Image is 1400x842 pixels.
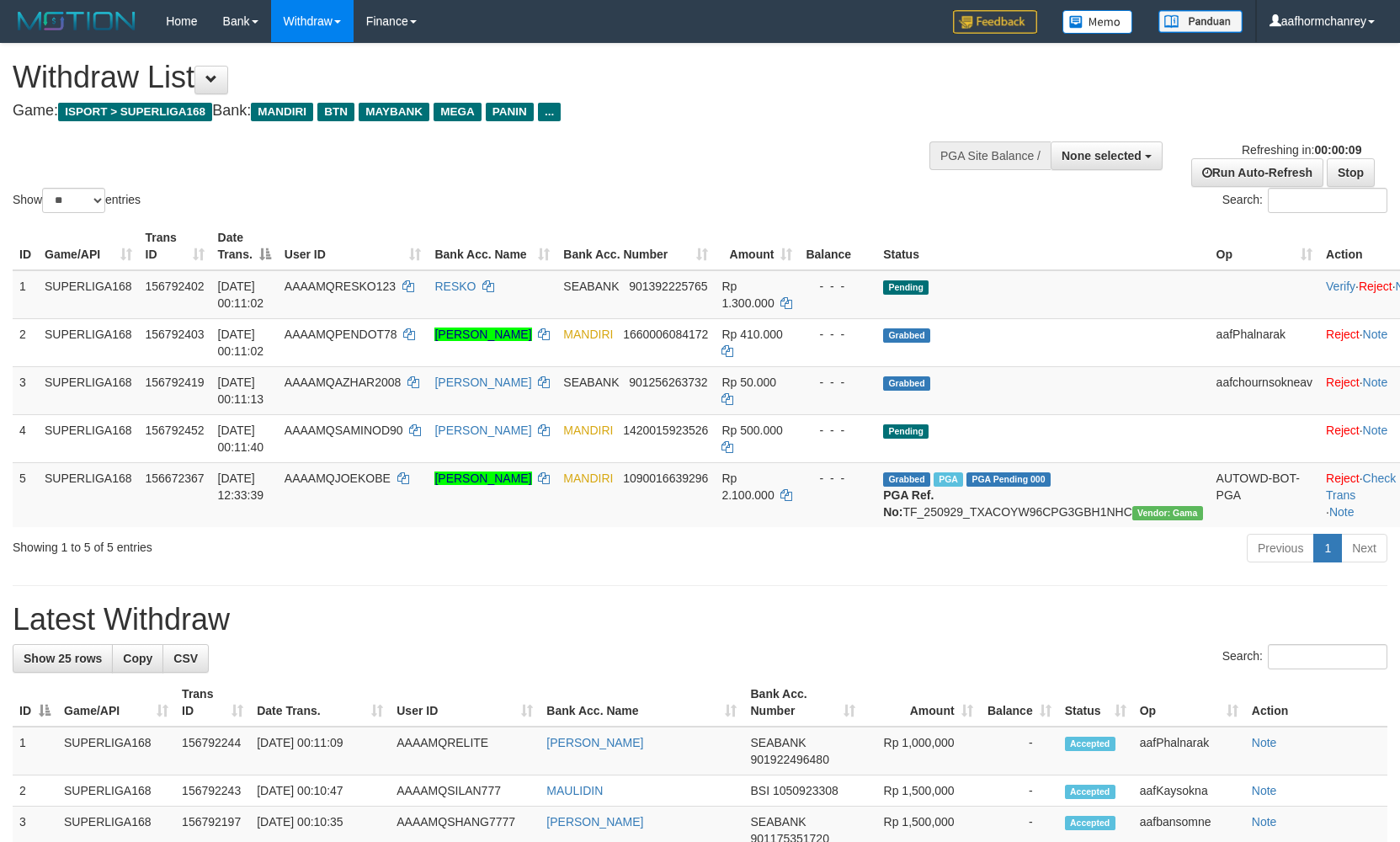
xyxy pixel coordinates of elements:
[1062,10,1133,34] img: Button%20Memo.svg
[1326,472,1396,502] a: Check Trans
[743,679,861,727] th: Bank Acc. Number: activate to sort column ascending
[24,652,102,665] span: Show 25 rows
[883,328,930,343] span: Grabbed
[883,376,930,391] span: Grabbed
[285,472,391,485] span: AAAAMQJOEKOBE
[13,532,571,556] div: Showing 1 to 5 of 5 entries
[13,222,38,270] th: ID
[13,414,38,462] td: 4
[13,103,917,120] h4: Game: Bank:
[13,366,38,414] td: 3
[750,815,806,829] span: SEABANK
[1062,149,1142,163] span: None selected
[1252,784,1277,797] a: Note
[1245,679,1387,727] th: Action
[146,280,205,293] span: 156792402
[721,328,782,341] span: Rp 410.000
[556,222,715,270] th: Bank Acc. Number: activate to sort column ascending
[1210,222,1319,270] th: Op: activate to sort column ascending
[1363,424,1388,437] a: Note
[980,727,1058,775] td: -
[175,679,250,727] th: Trans ID: activate to sort column ascending
[1329,505,1355,519] a: Note
[1051,141,1163,170] button: None selected
[146,376,205,389] span: 156792419
[359,103,429,121] span: MAYBANK
[390,775,540,807] td: AAAAMQSILAN777
[563,472,613,485] span: MANDIRI
[13,188,141,213] label: Show entries
[250,679,390,727] th: Date Trans.: activate to sort column ascending
[13,270,38,319] td: 1
[390,727,540,775] td: AAAAMQRELITE
[1058,679,1133,727] th: Status: activate to sort column ascending
[721,424,782,437] span: Rp 500.000
[806,278,870,295] div: - - -
[1252,736,1277,749] a: Note
[38,414,139,462] td: SUPERLIGA168
[434,472,531,485] a: [PERSON_NAME]
[623,424,708,437] span: Copy 1420015923526 to clipboard
[1065,737,1115,751] span: Accepted
[563,376,619,389] span: SEABANK
[13,8,141,34] img: MOTION_logo.png
[250,727,390,775] td: [DATE] 00:11:09
[1247,534,1314,562] a: Previous
[251,103,313,121] span: MANDIRI
[540,679,743,727] th: Bank Acc. Name: activate to sort column ascending
[1326,424,1360,437] a: Reject
[538,103,561,121] span: ...
[883,424,929,439] span: Pending
[123,652,152,665] span: Copy
[13,462,38,527] td: 5
[285,328,397,341] span: AAAAMQPENDOT78
[563,280,619,293] span: SEABANK
[721,280,774,310] span: Rp 1.300.000
[806,470,870,487] div: - - -
[980,775,1058,807] td: -
[175,775,250,807] td: 156792243
[162,644,209,673] a: CSV
[750,784,769,797] span: BSI
[721,472,774,502] span: Rp 2.100.000
[1133,679,1245,727] th: Op: activate to sort column ascending
[1327,158,1375,187] a: Stop
[1268,644,1387,669] input: Search:
[623,472,708,485] span: Copy 1090016639296 to clipboard
[953,10,1037,34] img: Feedback.jpg
[721,376,776,389] span: Rp 50.000
[139,222,211,270] th: Trans ID: activate to sort column ascending
[862,775,980,807] td: Rp 1,500,000
[38,318,139,366] td: SUPERLIGA168
[929,141,1051,170] div: PGA Site Balance /
[390,679,540,727] th: User ID: activate to sort column ascending
[629,376,707,389] span: Copy 901256263732 to clipboard
[1065,816,1115,830] span: Accepted
[862,727,980,775] td: Rp 1,000,000
[57,679,175,727] th: Game/API: activate to sort column ascending
[1132,506,1203,520] span: Vendor URL: https://trx31.1velocity.biz
[1363,376,1388,389] a: Note
[806,326,870,343] div: - - -
[1326,280,1355,293] a: Verify
[38,222,139,270] th: Game/API: activate to sort column ascending
[1363,328,1388,341] a: Note
[1313,534,1342,562] a: 1
[1191,158,1323,187] a: Run Auto-Refresh
[876,462,1209,527] td: TF_250929_TXACOYW96CPG3GBH1NHC
[1242,143,1361,157] span: Refreshing in:
[1222,644,1387,669] label: Search:
[434,424,531,437] a: [PERSON_NAME]
[38,462,139,527] td: SUPERLIGA168
[715,222,799,270] th: Amount: activate to sort column ascending
[13,644,113,673] a: Show 25 rows
[13,603,1387,637] h1: Latest Withdraw
[750,736,806,749] span: SEABANK
[806,374,870,391] div: - - -
[112,644,163,673] a: Copy
[883,488,934,519] b: PGA Ref. No:
[13,775,57,807] td: 2
[13,727,57,775] td: 1
[211,222,278,270] th: Date Trans.: activate to sort column descending
[218,376,264,406] span: [DATE] 00:11:13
